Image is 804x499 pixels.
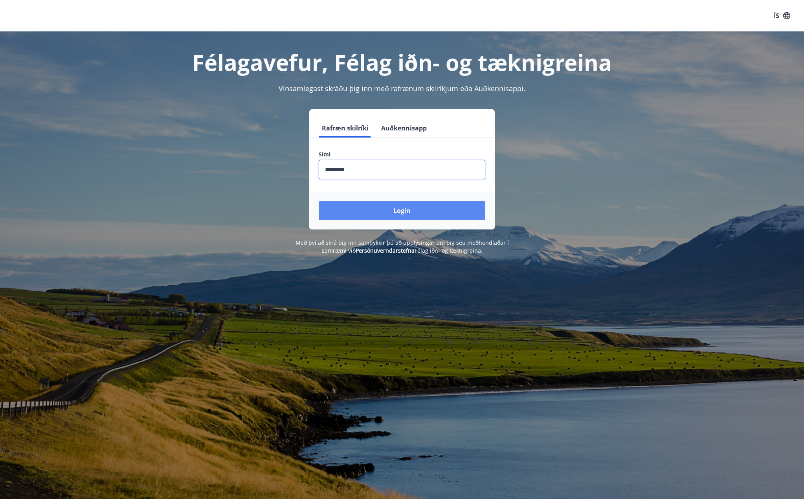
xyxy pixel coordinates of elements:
[769,9,795,23] button: ÍS
[128,47,676,77] h1: Félagavefur, Félag iðn- og tæknigreina
[319,150,485,158] label: Sími
[356,247,415,254] a: Persónuverndarstefna
[296,239,509,254] span: Með því að skrá þig inn samþykkir þú að upplýsingar um þig séu meðhöndlaðar í samræmi við Félag i...
[319,201,485,220] button: Login
[279,84,525,93] span: Vinsamlegast skráðu þig inn með rafrænum skilríkjum eða Auðkennisappi.
[378,119,430,138] button: Auðkennisapp
[319,119,372,138] button: Rafræn skilríki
